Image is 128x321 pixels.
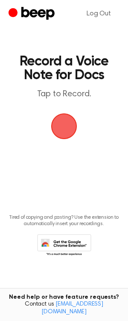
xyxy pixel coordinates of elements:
[41,301,103,315] a: [EMAIL_ADDRESS][DOMAIN_NAME]
[5,301,123,316] span: Contact us
[51,113,77,139] img: Beep Logo
[78,3,119,24] a: Log Out
[7,214,121,227] p: Tired of copying and pasting? Use the extension to automatically insert your recordings.
[9,6,57,22] a: Beep
[15,55,113,82] h1: Record a Voice Note for Docs
[15,89,113,100] p: Tap to Record.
